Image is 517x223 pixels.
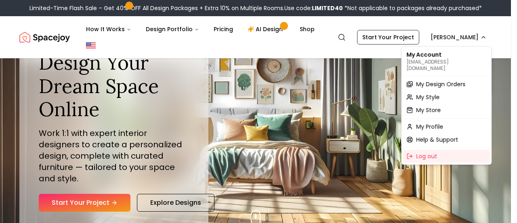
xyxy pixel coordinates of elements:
span: Help & Support [416,136,458,144]
div: [PERSON_NAME] [401,46,492,165]
p: [EMAIL_ADDRESS][DOMAIN_NAME] [406,59,486,72]
span: My Design Orders [416,80,465,88]
a: My Style [403,91,490,104]
a: My Profile [403,120,490,133]
span: My Store [416,106,441,114]
span: My Profile [416,123,443,131]
a: My Design Orders [403,78,490,91]
span: My Style [416,93,439,101]
div: My Account [403,48,490,74]
a: Help & Support [403,133,490,146]
span: Log out [416,152,437,160]
a: My Store [403,104,490,117]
